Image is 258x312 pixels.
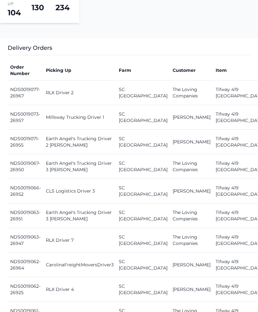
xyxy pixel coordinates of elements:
[8,278,43,302] td: NDS0019062-26925
[55,3,70,12] span: 234
[116,130,170,155] td: SC [GEOGRAPHIC_DATA]
[116,179,170,204] td: SC [GEOGRAPHIC_DATA]
[8,105,43,130] td: NDS0019073-26957
[170,105,213,130] td: [PERSON_NAME]
[116,81,170,105] td: SC [GEOGRAPHIC_DATA]
[43,204,116,228] td: Earth Angel's Trucking Driver 3 [PERSON_NAME]
[43,61,116,81] th: Picking Up
[8,81,43,105] td: NDS0019077-26967
[170,228,213,253] td: The Loving Companies
[8,228,43,253] td: NDS0019063-26947
[170,179,213,204] td: [PERSON_NAME]
[43,130,116,155] td: Earth Angel's Trucking Driver 2 [PERSON_NAME]
[43,228,116,253] td: RLX Driver 7
[8,253,43,278] td: NDS0019062-26964
[43,105,116,130] td: Millsway Trucking Driver 1
[116,155,170,179] td: SC [GEOGRAPHIC_DATA]
[8,155,43,179] td: NDS0019067-26950
[43,278,116,302] td: RLX Driver 4
[170,253,213,278] td: [PERSON_NAME]
[116,253,170,278] td: SC [GEOGRAPHIC_DATA]
[116,105,170,130] td: SC [GEOGRAPHIC_DATA]
[43,253,116,278] td: CarolinaFreightMoversDriver3
[170,81,213,105] td: The Loving Companies
[116,61,170,81] th: Farm
[8,204,43,228] td: NDS0019063-26951
[43,179,116,204] td: CLS Logistics Driver 3
[170,155,213,179] td: The Loving Companies
[8,179,43,204] td: NDS0019066-26952
[8,130,43,155] td: NDS0019071-26955
[116,228,170,253] td: SC [GEOGRAPHIC_DATA]
[8,61,43,81] th: Order Number
[8,8,21,18] span: 104
[32,3,44,12] span: 130
[116,204,170,228] td: SC [GEOGRAPHIC_DATA]
[170,130,213,155] td: [PERSON_NAME]
[170,278,213,302] td: [PERSON_NAME]
[43,155,116,179] td: Earth Angel's Trucking Driver 3 [PERSON_NAME]
[43,81,116,105] td: RLX Driver 2
[170,61,213,81] th: Customer
[170,204,213,228] td: The Loving Companies
[116,278,170,302] td: SC [GEOGRAPHIC_DATA]
[8,44,250,56] h3: Delivery Orders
